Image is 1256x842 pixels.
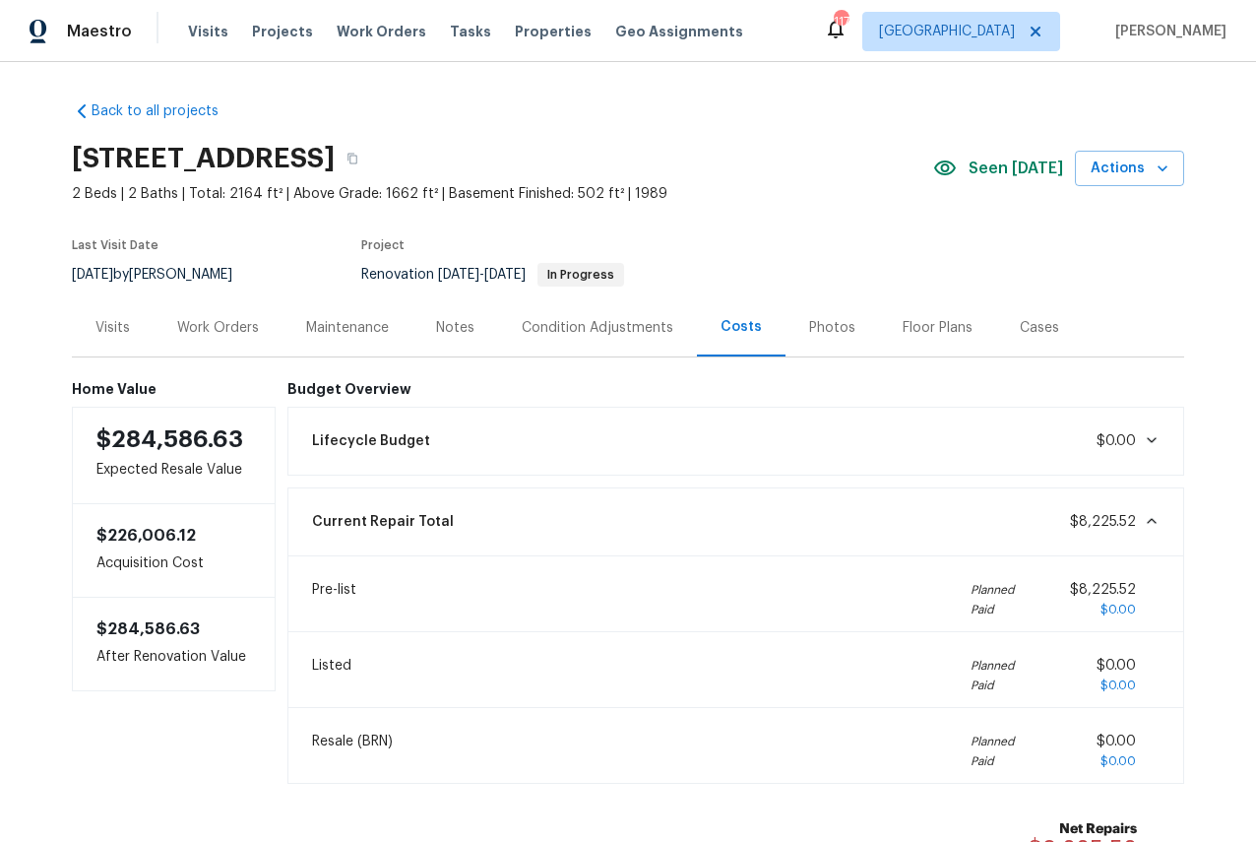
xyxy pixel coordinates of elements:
i: Planned [971,580,1015,600]
div: Expected Resale Value [72,407,276,504]
span: In Progress [539,269,622,281]
span: Properties [515,22,592,41]
span: Maestro [67,22,132,41]
span: Visits [188,22,228,41]
div: Cases [1020,318,1059,338]
span: Current Repair Total [312,512,454,532]
i: Paid [971,751,1015,771]
h6: Budget Overview [287,381,1185,397]
span: [DATE] [72,268,113,282]
span: Renovation [361,268,624,282]
div: Acquisition Cost [72,504,276,597]
span: [PERSON_NAME] [1107,22,1226,41]
span: $226,006.12 [96,528,196,544]
i: Paid [971,676,1015,695]
div: After Renovation Value [72,597,276,691]
span: Pre-list [312,580,356,619]
span: $0.00 [1100,604,1136,615]
span: [DATE] [438,268,479,282]
span: $8,225.52 [1070,515,1136,529]
div: Work Orders [177,318,259,338]
i: Planned [971,732,1015,751]
span: Tasks [450,25,491,38]
i: Planned [971,656,1015,676]
span: $0.00 [1100,755,1136,767]
span: $0.00 [1097,434,1136,448]
div: Condition Adjustments [522,318,673,338]
span: Geo Assignments [615,22,743,41]
h6: Home Value [72,381,276,397]
span: [GEOGRAPHIC_DATA] [879,22,1015,41]
div: Costs [721,317,762,337]
span: Actions [1091,157,1168,181]
span: $284,586.63 [96,621,200,637]
span: $0.00 [1100,680,1136,691]
div: Visits [95,318,130,338]
span: - [438,268,526,282]
span: Work Orders [337,22,426,41]
span: Listed [312,656,351,695]
div: Photos [809,318,855,338]
span: Lifecycle Budget [312,431,430,451]
i: Paid [971,600,1015,619]
div: by [PERSON_NAME] [72,263,256,287]
span: Seen [DATE] [969,159,1063,178]
span: Resale (BRN) [312,732,393,771]
span: Projects [252,22,313,41]
span: $284,586.63 [96,427,243,451]
span: $8,225.52 [1070,583,1136,597]
b: Net Repairs [1028,819,1137,839]
span: 2 Beds | 2 Baths | Total: 2164 ft² | Above Grade: 1662 ft² | Basement Finished: 502 ft² | 1989 [72,184,933,204]
span: Last Visit Date [72,239,158,251]
button: Copy Address [335,141,370,176]
a: Back to all projects [72,101,261,121]
button: Actions [1075,151,1184,187]
div: Floor Plans [903,318,973,338]
span: [DATE] [484,268,526,282]
span: Project [361,239,405,251]
h2: [STREET_ADDRESS] [72,149,335,168]
div: Notes [436,318,474,338]
div: 117 [834,12,848,32]
div: Maintenance [306,318,389,338]
span: $0.00 [1097,735,1136,748]
span: $0.00 [1097,659,1136,673]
